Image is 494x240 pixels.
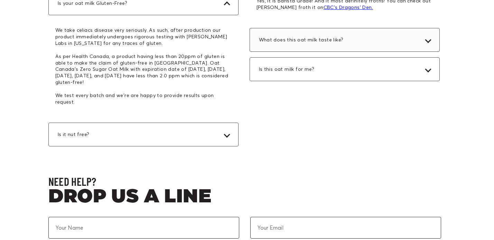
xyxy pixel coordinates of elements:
[48,217,239,239] input: Your Name
[259,37,348,43] span: What does this oat milk taste like?
[259,66,319,73] span: Is this oat milk for me?
[48,174,441,189] h3: Need Help?
[48,123,239,146] div: Is it nut free?
[250,28,440,52] div: What does this oat milk taste like?
[250,57,440,81] div: Is this oat milk for me?
[58,131,94,138] span: Is it nut free?
[48,189,441,206] h2: Drop us a line
[250,217,441,239] input: Your Email
[48,15,239,117] div: Is your oat milk Gluten-Free?
[324,4,373,10] a: CBC's Dragons' Den.
[55,27,232,105] p: We take celiacs disease very seriously. As such, after production our product immediately undergo...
